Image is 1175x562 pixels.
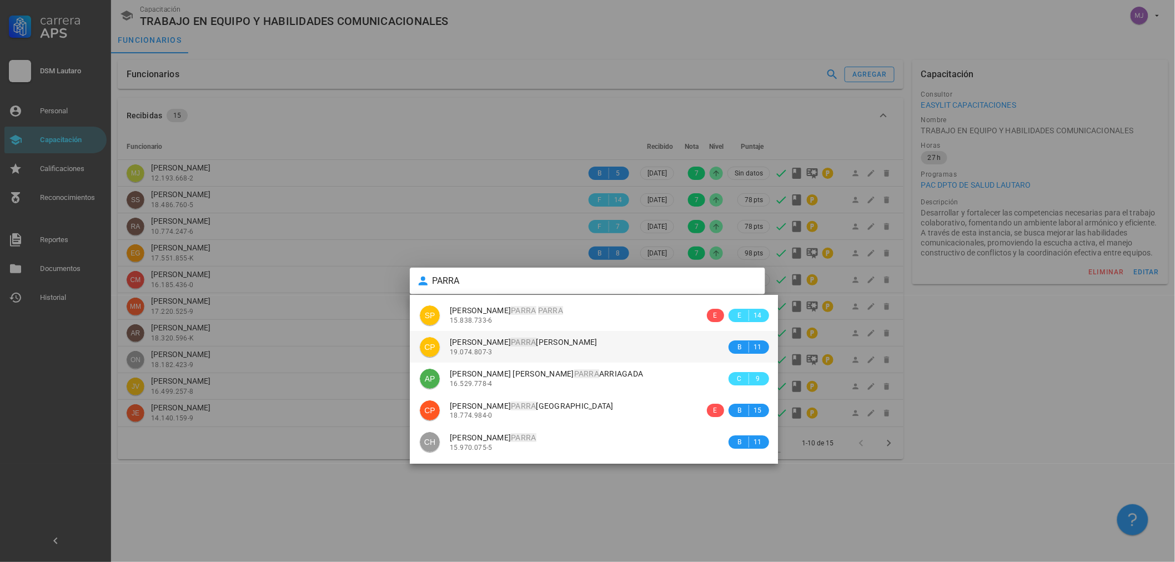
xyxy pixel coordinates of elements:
[424,432,435,452] span: CH
[425,369,435,389] span: AP
[424,337,435,357] span: CP
[511,433,536,442] mark: PARRA
[511,338,536,347] mark: PARRA
[714,310,717,321] span: E
[424,400,435,420] span: CP
[511,306,536,315] mark: PARRA
[754,373,762,384] span: 9
[754,405,762,416] span: 15
[450,306,563,315] span: [PERSON_NAME]
[574,369,599,378] mark: PARRA
[450,433,536,442] span: [PERSON_NAME]
[538,306,563,315] mark: PARRA
[450,348,493,356] span: 19.074.807-3
[754,436,762,448] span: 11
[735,405,744,416] span: B
[420,400,440,420] div: avatar
[450,369,643,378] span: [PERSON_NAME] [PERSON_NAME] ARRIAGADA
[450,317,493,324] span: 15.838.733-6
[420,432,440,452] div: avatar
[511,402,536,410] mark: PARRA
[420,305,440,325] div: avatar
[450,444,493,451] span: 15.970.075-5
[450,338,597,347] span: [PERSON_NAME] [PERSON_NAME]
[735,373,744,384] span: C
[735,436,744,448] span: B
[420,369,440,389] div: avatar
[714,405,717,416] span: E
[425,305,435,325] span: SP
[450,402,614,410] span: [PERSON_NAME] [GEOGRAPHIC_DATA]
[420,337,440,357] div: avatar
[735,310,744,321] span: E
[754,310,762,321] span: 14
[450,380,493,388] span: 16.529.778-4
[754,342,762,353] span: 11
[735,342,744,353] span: B
[450,412,493,419] span: 18.774.984-0
[432,272,759,290] input: Agregar funcionario…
